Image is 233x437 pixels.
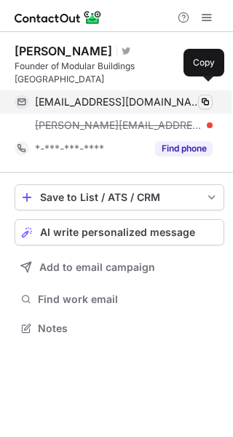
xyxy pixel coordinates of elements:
[40,192,199,203] div: Save to List / ATS / CRM
[15,289,224,310] button: Find work email
[155,141,213,156] button: Reveal Button
[15,254,224,280] button: Add to email campaign
[35,119,202,132] span: [PERSON_NAME][EMAIL_ADDRESS][DOMAIN_NAME]
[15,9,102,26] img: ContactOut v5.3.10
[15,60,224,86] div: Founder of Modular Buildings [GEOGRAPHIC_DATA]
[15,184,224,210] button: save-profile-one-click
[15,44,112,58] div: [PERSON_NAME]
[40,227,195,238] span: AI write personalized message
[15,318,224,339] button: Notes
[38,293,218,306] span: Find work email
[15,219,224,245] button: AI write personalized message
[39,261,155,273] span: Add to email campaign
[35,95,202,109] span: [EMAIL_ADDRESS][DOMAIN_NAME]
[38,322,218,335] span: Notes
